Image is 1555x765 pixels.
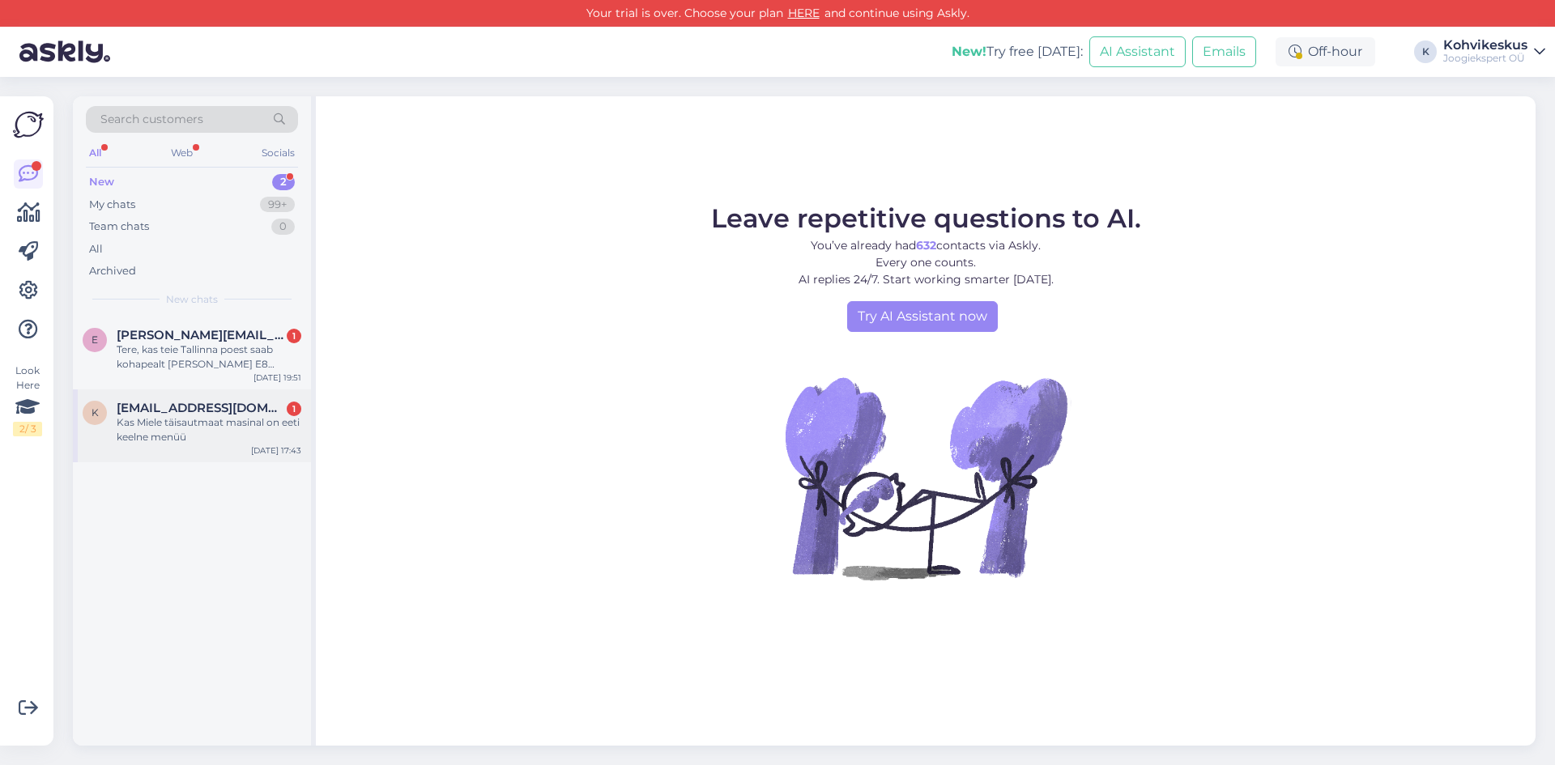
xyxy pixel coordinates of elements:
[260,197,295,213] div: 99+
[117,328,285,342] span: evely.pahk@mail.ee
[952,42,1083,62] div: Try free [DATE]:
[1192,36,1256,67] button: Emails
[1414,40,1437,63] div: K
[1089,36,1186,67] button: AI Assistant
[13,109,44,140] img: Askly Logo
[89,263,136,279] div: Archived
[1443,52,1527,65] div: Joogiekspert OÜ
[916,238,936,253] b: 632
[253,372,301,384] div: [DATE] 19:51
[92,406,99,419] span: k
[89,197,135,213] div: My chats
[287,329,301,343] div: 1
[89,219,149,235] div: Team chats
[780,332,1071,623] img: No Chat active
[89,174,114,190] div: New
[711,237,1141,288] p: You’ve already had contacts via Askly. Every one counts. AI replies 24/7. Start working smarter [...
[1276,37,1375,66] div: Off-hour
[86,142,104,164] div: All
[13,363,42,436] div: Look Here
[783,6,824,20] a: HERE
[117,401,285,415] span: kati42@hot.ee
[168,142,196,164] div: Web
[166,292,218,307] span: New chats
[711,202,1141,234] span: Leave repetitive questions to AI.
[100,111,203,128] span: Search customers
[117,415,301,444] div: Kas Miele täisautmaat masinal on eeti keelne menüü
[272,174,295,190] div: 2
[847,301,998,332] a: Try AI Assistant now
[271,219,295,235] div: 0
[1443,39,1545,65] a: KohvikeskusJoogiekspert OÜ
[251,444,301,457] div: [DATE] 17:43
[952,44,986,59] b: New!
[13,422,42,436] div: 2 / 3
[89,241,103,257] div: All
[1443,39,1527,52] div: Kohvikeskus
[92,334,98,346] span: e
[117,342,301,372] div: Tere, kas teie Tallinna poest saab kohapealt [PERSON_NAME] E8 (!1199.-) [PERSON_NAME]?
[258,142,298,164] div: Socials
[287,402,301,416] div: 1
